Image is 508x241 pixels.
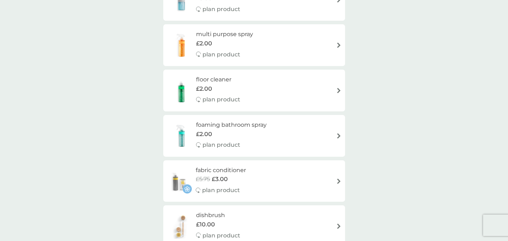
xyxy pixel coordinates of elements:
[202,95,240,104] p: plan product
[196,211,240,220] h6: dishbrush
[202,231,240,240] p: plan product
[336,88,342,93] img: arrow right
[167,123,196,148] img: foaming bathroom spray
[336,133,342,139] img: arrow right
[167,214,196,239] img: dishbrush
[202,50,240,59] p: plan product
[196,175,210,184] span: £5.75
[196,130,212,139] span: £2.00
[336,42,342,48] img: arrow right
[202,186,240,195] p: plan product
[196,75,240,84] h6: floor cleaner
[336,179,342,184] img: arrow right
[196,39,212,48] span: £2.00
[167,169,192,194] img: fabric conditioner
[167,33,196,58] img: multi purpose spray
[336,224,342,229] img: arrow right
[196,166,246,175] h6: fabric conditioner
[202,140,240,150] p: plan product
[196,84,212,94] span: £2.00
[167,78,196,103] img: floor cleaner
[196,220,215,229] span: £10.00
[212,175,228,184] span: £3.00
[196,120,267,130] h6: foaming bathroom spray
[202,5,240,14] p: plan product
[196,30,253,39] h6: multi purpose spray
